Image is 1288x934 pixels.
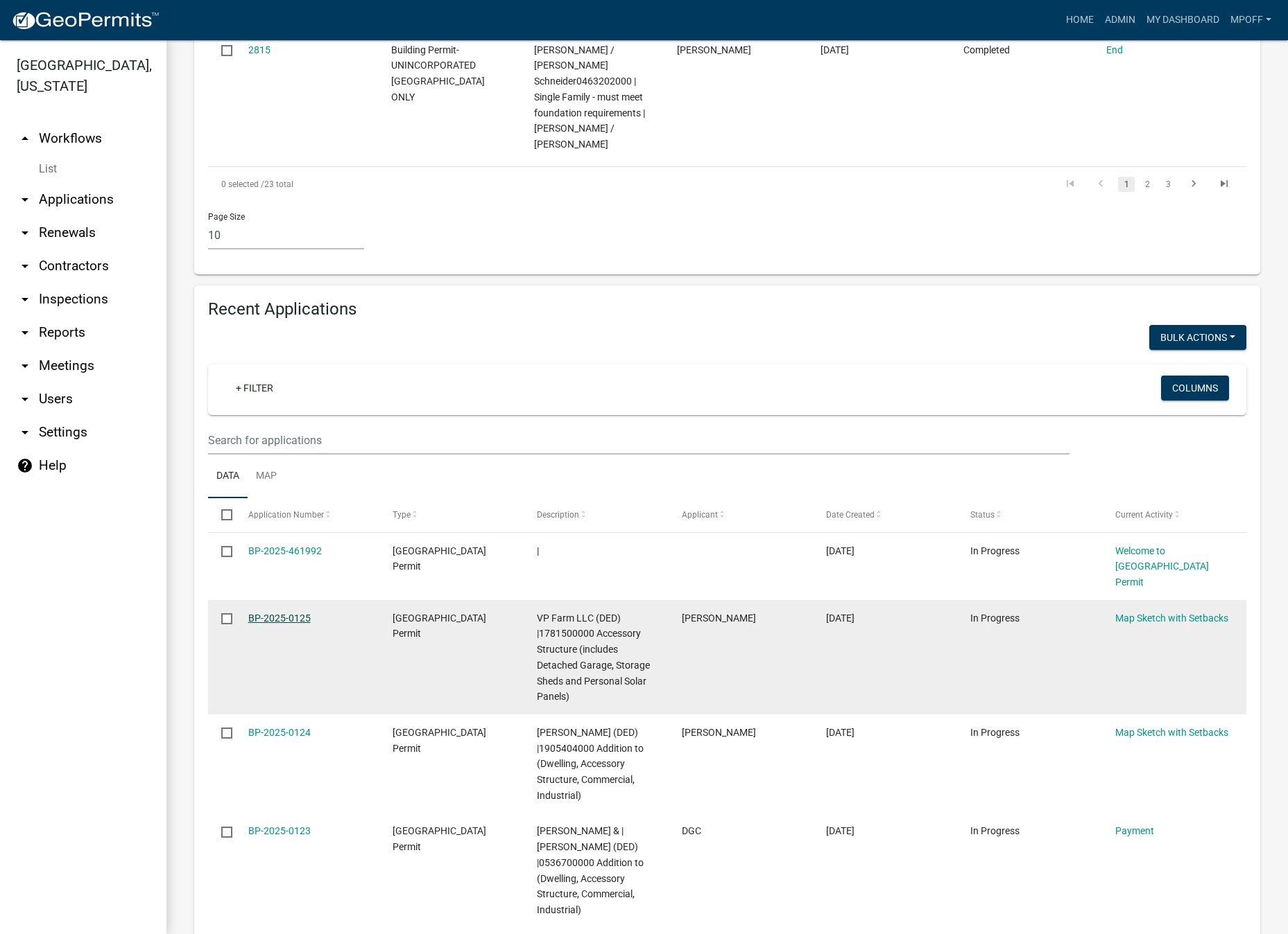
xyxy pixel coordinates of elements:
[1115,545,1209,588] a: Welcome to [GEOGRAPHIC_DATA] Permit
[537,545,539,556] span: |
[248,825,311,836] a: BP-2025-0123
[1160,177,1176,192] a: 3
[1057,177,1083,192] a: go to first page
[1158,173,1178,196] li: page 3
[1115,613,1228,624] a: Map Sketch with Setbacks
[1115,825,1154,836] a: Payment
[393,727,486,754] span: Marion County Building Permit
[537,825,644,915] span: Burkhardt, Robert E & | Burkhardt, Linda J (DED) |0536700000 Addition to (Dwelling, Accessory Str...
[963,44,1010,55] span: Completed
[17,191,33,208] i: arrow_drop_down
[248,727,311,738] a: BP-2025-0124
[17,291,33,308] i: arrow_drop_down
[682,727,756,738] span: Rick Pritchard
[1099,7,1141,33] a: Admin
[813,498,957,531] datatable-header-cell: Date Created
[1102,498,1246,531] datatable-header-cell: Current Activity
[391,44,485,103] span: Building Permit-UNINCORPORATED MARION COUNTY ONLY
[208,426,1070,455] input: Search for applications
[17,258,33,274] i: arrow_drop_down
[1088,177,1114,192] a: go to previous page
[379,498,524,531] datatable-header-cell: Type
[221,179,264,189] span: 0 selected /
[970,545,1020,556] span: In Progress
[826,613,855,624] span: 08/08/2025
[17,391,33,407] i: arrow_drop_down
[393,613,486,640] span: Marion County Building Permit
[957,498,1101,531] datatable-header-cell: Status
[208,498,234,531] datatable-header-cell: Select
[537,613,650,703] span: VP Farm LLC (DED) |1781500000 Accessory Structure (includes Detached Garage, Storage Sheds and Pe...
[1118,177,1135,192] a: 1
[248,44,271,55] a: 2815
[248,613,311,624] a: BP-2025-0125
[248,455,285,499] a: Map
[1161,376,1229,400] button: Columns
[682,613,756,624] span: Doug Van Polen
[1180,177,1207,192] a: go to next page
[1225,7,1277,33] a: mpoff
[248,510,324,520] span: Application Number
[1115,510,1173,520] span: Current Activity
[534,44,645,150] span: Blake Stone / Sarah Schneider0463202000 | Single Family - must meet foundation requirements | Bla...
[524,498,668,531] datatable-header-cell: Description
[1061,7,1099,33] a: Home
[1149,325,1246,350] button: Bulk Actions
[677,44,751,55] span: Taylor Sedlock
[1115,727,1228,738] a: Map Sketch with Setbacks
[682,825,701,836] span: DGC
[1139,177,1156,192] a: 2
[970,825,1020,836] span: In Progress
[17,130,33,147] i: arrow_drop_up
[826,825,855,836] span: 08/06/2025
[208,455,248,499] a: Data
[970,613,1020,624] span: In Progress
[17,324,33,341] i: arrow_drop_down
[821,44,849,55] span: 08/02/2023
[17,224,33,241] i: arrow_drop_down
[826,545,855,556] span: 08/11/2025
[248,545,322,556] a: BP-2025-461992
[208,167,618,202] div: 23 total
[17,457,33,474] i: help
[393,825,486,852] span: Marion County Building Permit
[225,376,284,400] a: + Filter
[393,545,486,572] span: Marion County Building Permit
[826,510,875,520] span: Date Created
[17,358,33,374] i: arrow_drop_down
[1211,177,1237,192] a: go to last page
[234,498,379,531] datatable-header-cell: Application Number
[1137,173,1158,196] li: page 2
[669,498,813,531] datatable-header-cell: Applicant
[970,510,995,520] span: Status
[17,424,33,441] i: arrow_drop_down
[1116,173,1137,196] li: page 1
[682,510,718,520] span: Applicant
[1141,7,1225,33] a: My Dashboard
[393,510,411,520] span: Type
[826,727,855,738] span: 08/07/2025
[537,727,644,801] span: Pritchard, Ricky L (DED) |1905404000 Addition to (Dwelling, Accessory Structure, Commercial, Indu...
[208,299,1246,319] h4: Recent Applications
[1106,44,1123,55] a: End
[970,727,1020,738] span: In Progress
[537,510,579,520] span: Description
